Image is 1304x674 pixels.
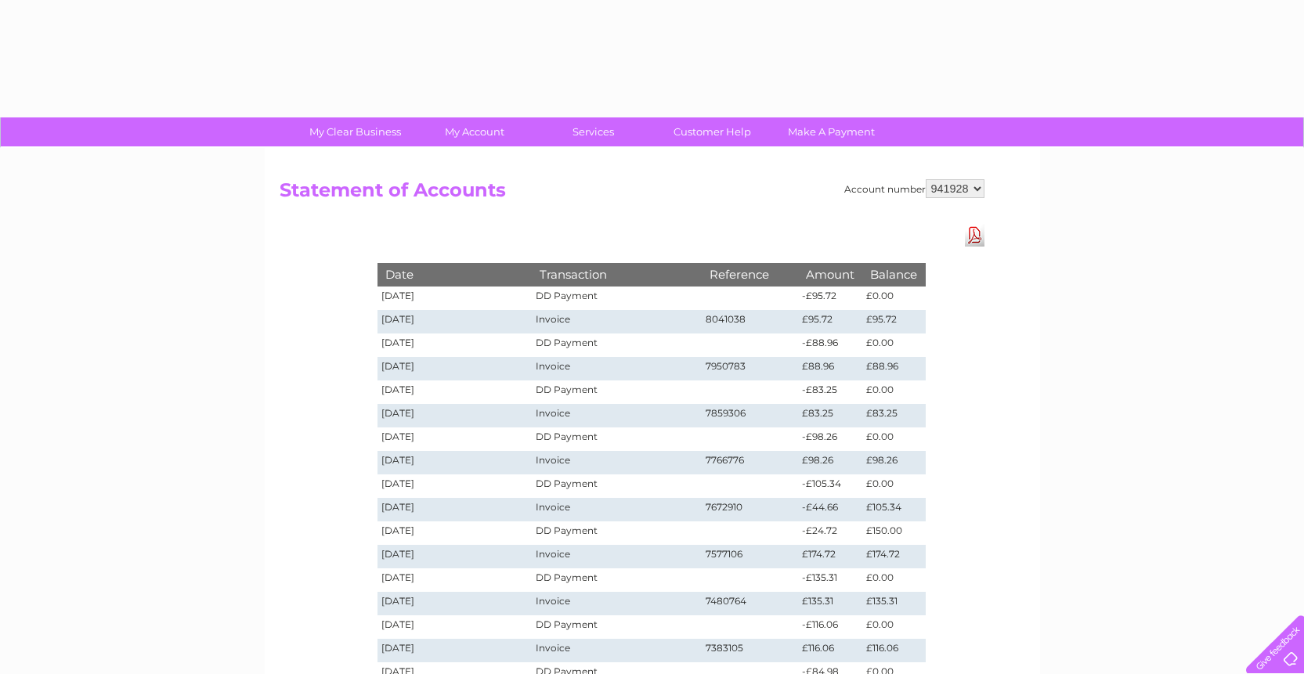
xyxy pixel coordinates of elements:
td: £174.72 [798,545,862,568]
td: DD Payment [532,427,701,451]
td: -£44.66 [798,498,862,521]
td: £88.96 [798,357,862,380]
td: -£98.26 [798,427,862,451]
a: My Clear Business [291,117,420,146]
th: Date [377,263,533,286]
td: -£83.25 [798,380,862,404]
td: Invoice [532,357,701,380]
td: £150.00 [862,521,925,545]
td: [DATE] [377,498,533,521]
td: [DATE] [377,357,533,380]
td: 7859306 [702,404,799,427]
td: [DATE] [377,592,533,615]
td: DD Payment [532,615,701,639]
td: Invoice [532,404,701,427]
td: Invoice [532,545,701,568]
td: -£105.34 [798,474,862,498]
td: £0.00 [862,427,925,451]
td: DD Payment [532,380,701,404]
td: £0.00 [862,380,925,404]
a: My Account [410,117,539,146]
td: 7383105 [702,639,799,662]
td: 7480764 [702,592,799,615]
td: 8041038 [702,310,799,333]
td: £135.31 [798,592,862,615]
th: Amount [798,263,862,286]
td: £174.72 [862,545,925,568]
td: Invoice [532,451,701,474]
td: Invoice [532,592,701,615]
td: [DATE] [377,474,533,498]
th: Balance [862,263,925,286]
td: £0.00 [862,615,925,639]
td: -£135.31 [798,568,862,592]
a: Services [529,117,658,146]
td: Invoice [532,639,701,662]
td: £0.00 [862,568,925,592]
td: £0.00 [862,333,925,357]
td: £98.26 [862,451,925,474]
td: [DATE] [377,404,533,427]
td: £83.25 [798,404,862,427]
td: [DATE] [377,380,533,404]
td: 7766776 [702,451,799,474]
a: Download Pdf [965,224,984,247]
a: Make A Payment [767,117,896,146]
td: DD Payment [532,568,701,592]
td: [DATE] [377,310,533,333]
td: -£24.72 [798,521,862,545]
td: 7950783 [702,357,799,380]
th: Reference [702,263,799,286]
td: £83.25 [862,404,925,427]
td: £95.72 [862,310,925,333]
th: Transaction [532,263,701,286]
td: [DATE] [377,451,533,474]
td: [DATE] [377,568,533,592]
td: [DATE] [377,521,533,545]
td: £135.31 [862,592,925,615]
td: £116.06 [798,639,862,662]
td: -£116.06 [798,615,862,639]
td: DD Payment [532,333,701,357]
td: [DATE] [377,545,533,568]
td: DD Payment [532,521,701,545]
td: [DATE] [377,427,533,451]
td: £105.34 [862,498,925,521]
td: -£88.96 [798,333,862,357]
td: 7577106 [702,545,799,568]
td: £0.00 [862,287,925,310]
td: [DATE] [377,639,533,662]
td: [DATE] [377,287,533,310]
td: £95.72 [798,310,862,333]
td: [DATE] [377,333,533,357]
td: £116.06 [862,639,925,662]
td: [DATE] [377,615,533,639]
td: DD Payment [532,287,701,310]
td: Invoice [532,498,701,521]
td: £0.00 [862,474,925,498]
h2: Statement of Accounts [280,179,984,209]
td: 7672910 [702,498,799,521]
td: DD Payment [532,474,701,498]
td: -£95.72 [798,287,862,310]
a: Customer Help [648,117,777,146]
td: £98.26 [798,451,862,474]
td: Invoice [532,310,701,333]
div: Account number [844,179,984,198]
td: £88.96 [862,357,925,380]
